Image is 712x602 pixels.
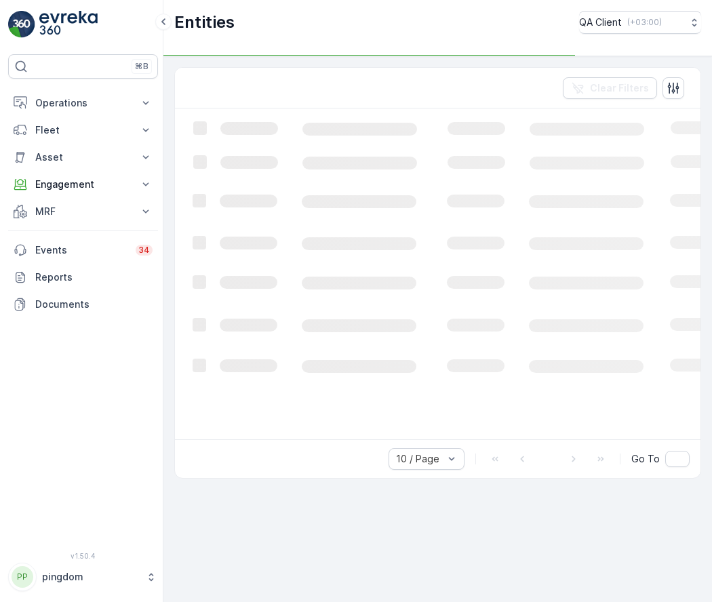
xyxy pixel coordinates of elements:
[35,150,131,164] p: Asset
[8,264,158,291] a: Reports
[35,243,127,257] p: Events
[174,12,235,33] p: Entities
[35,178,131,191] p: Engagement
[35,298,153,311] p: Documents
[8,563,158,591] button: PPpingdom
[8,89,158,117] button: Operations
[35,270,153,284] p: Reports
[8,291,158,318] a: Documents
[631,452,660,466] span: Go To
[590,81,649,95] p: Clear Filters
[39,11,98,38] img: logo_light-DOdMpM7g.png
[35,96,131,110] p: Operations
[8,144,158,171] button: Asset
[35,205,131,218] p: MRF
[627,17,662,28] p: ( +03:00 )
[8,117,158,144] button: Fleet
[8,198,158,225] button: MRF
[35,123,131,137] p: Fleet
[8,11,35,38] img: logo
[579,16,622,29] p: QA Client
[8,171,158,198] button: Engagement
[563,77,657,99] button: Clear Filters
[8,237,158,264] a: Events34
[8,552,158,560] span: v 1.50.4
[138,245,150,256] p: 34
[135,61,149,72] p: ⌘B
[42,570,139,584] p: pingdom
[12,566,33,588] div: PP
[579,11,701,34] button: QA Client(+03:00)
